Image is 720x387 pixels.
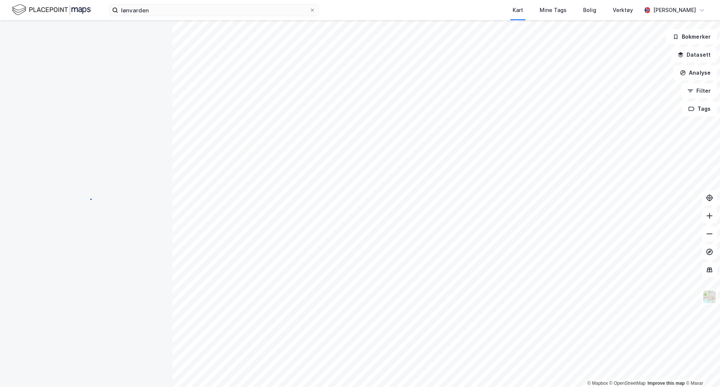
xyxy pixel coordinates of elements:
[540,6,567,15] div: Mine Tags
[583,6,596,15] div: Bolig
[682,351,720,387] div: Kontrollprogram for chat
[681,83,717,98] button: Filter
[653,6,696,15] div: [PERSON_NAME]
[682,351,720,387] iframe: Chat Widget
[648,381,685,386] a: Improve this map
[702,290,717,304] img: Z
[80,193,92,205] img: spinner.a6d8c91a73a9ac5275cf975e30b51cfb.svg
[666,29,717,44] button: Bokmerker
[673,65,717,80] button: Analyse
[682,101,717,116] button: Tags
[613,6,633,15] div: Verktøy
[671,47,717,62] button: Datasett
[587,381,608,386] a: Mapbox
[12,3,91,17] img: logo.f888ab2527a4732fd821a326f86c7f29.svg
[118,5,309,16] input: Søk på adresse, matrikkel, gårdeiere, leietakere eller personer
[513,6,523,15] div: Kart
[609,381,646,386] a: OpenStreetMap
